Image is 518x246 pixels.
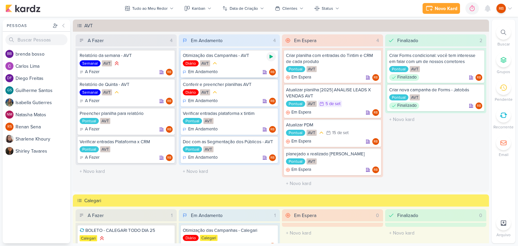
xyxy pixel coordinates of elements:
div: Guilherme Santos [5,86,13,94]
div: Em Andamento [191,212,223,219]
div: A Fazer [80,69,99,75]
p: RB [167,71,171,74]
div: Ligar relógio [266,52,276,61]
div: Responsável: Rogerio Bispo [372,109,379,116]
div: S h i r l e y T a v a r e s [16,148,70,155]
p: RB [477,76,481,80]
div: Rogerio Bispo [372,109,379,116]
div: Rogerio Bispo [269,98,276,104]
div: Rogerio Bispo [476,74,482,81]
div: Responsável: Rogerio Bispo [166,126,173,133]
div: Criar Forms condicional: você tem interesse em falar com um de nossos corretores [389,53,482,65]
div: D i e g o F r e i t a s [16,75,70,82]
div: Finalizado [389,74,419,81]
p: A Fazer [85,154,99,161]
div: Pontual [183,118,202,124]
div: AVT [307,66,317,72]
p: A Fazer [85,98,99,104]
div: AVT [410,66,420,72]
p: Email [499,152,509,158]
p: RB [270,100,275,103]
div: Em Espera [286,166,311,173]
button: Novo Kard [423,3,460,14]
p: Em Andamento [188,98,218,104]
div: Prioridade Alta [98,235,105,242]
p: Em Espera [291,109,311,116]
div: Rogerio Bispo [372,138,379,145]
p: RB [374,140,378,144]
div: N a t a s h a M a t o s [16,111,70,118]
p: Em Andamento [188,126,218,133]
div: A Fazer [80,154,99,161]
p: Em Andamento [188,69,218,75]
img: Isabella Gutierres [5,98,13,106]
div: 5 de set [325,102,341,106]
div: Prioridade Alta [113,60,120,67]
p: Finalizado [397,102,416,109]
div: I s a b e l l a G u t i e r r e s [16,99,70,106]
input: + Novo kard [386,228,485,238]
div: Atualizar planilha [2025] ANALISE LEADS X VENDAS AVT [286,87,379,99]
div: Verificar entradas plataforma x tintim [183,111,276,117]
div: Em Espera [294,37,316,44]
div: planejado x realizado Éden [286,151,379,157]
div: Preencher planilha para relatório [80,111,173,117]
div: Rogerio Bispo [166,98,173,104]
img: Carlos Lima [5,62,13,70]
div: AVT [200,89,210,95]
div: AVT [203,118,213,124]
div: brenda bosso [5,50,13,58]
p: GS [7,89,12,92]
img: Shirley Tavares [5,147,13,155]
p: Arquivo [496,232,511,238]
p: RB [270,156,275,160]
p: A Fazer [85,69,99,75]
div: Responsável: Rogerio Bispo [166,98,173,104]
div: Responsável: Rogerio Bispo [476,102,482,109]
img: Sharlene Khoury [5,135,13,143]
p: Buscar [497,41,510,47]
div: Conferir e preencher planilhas AVT [183,82,276,88]
p: Pendente [495,96,513,102]
div: Semanal [80,89,100,95]
div: AVT [307,130,317,136]
div: Em Andamento [183,154,218,161]
div: Responsável: Rogerio Bispo [269,154,276,161]
div: Responsável: Rogerio Bispo [166,154,173,161]
div: Otimização das Campanhas - AVT [183,53,276,59]
p: Recorrente [493,124,514,130]
input: Buscar Pessoas [5,34,67,45]
div: BOLETO - CALEGARI TODO DIA 25 [80,227,173,234]
div: A Fazer [88,37,104,44]
div: 1 [271,212,279,219]
div: Pontual [286,130,305,136]
div: Verificar entradas Plataforma x CRM [80,139,173,145]
p: RB [499,5,504,11]
p: RB [167,100,171,103]
input: + Novo kard [283,228,382,238]
div: Responsável: Rogerio Bispo [269,98,276,104]
div: b r e n d a b o s s o [16,51,70,58]
p: RS [7,125,12,129]
p: RB [167,128,171,131]
p: Em Espera [291,74,311,81]
div: Rogerio Bispo [166,69,173,75]
p: NM [7,113,12,117]
input: + Novo kard [386,115,485,124]
div: AVT [203,146,213,152]
p: RB [270,128,275,131]
div: Relatório de Quinta - AVT [80,82,173,88]
div: Pontual [80,146,99,152]
div: Pessoas [5,23,51,29]
div: Finalizado [397,37,418,44]
div: A Fazer [80,98,99,104]
div: AVT [200,60,210,66]
div: Doc com as Segmentação dos Públicos - AVT [183,139,276,145]
div: A Fazer [88,212,104,219]
div: AVT [307,158,317,164]
p: RB [374,168,378,172]
div: Rogerio Bispo [372,74,379,81]
div: Em Andamento [183,98,218,104]
div: Pontual [286,101,305,107]
div: Relatório da semana - AVT [80,53,173,59]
